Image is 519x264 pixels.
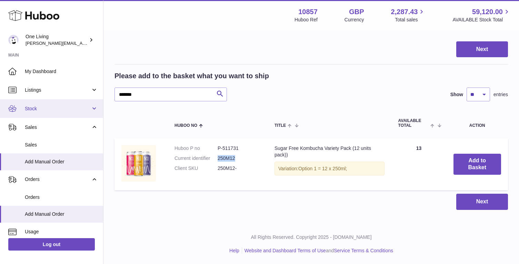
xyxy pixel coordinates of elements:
h2: Please add to the basket what you want to ship [114,71,269,81]
a: Service Terms & Conditions [334,248,393,253]
a: 2,287.43 Total sales [391,7,426,23]
div: Variation: [275,162,385,176]
span: Orders [25,176,91,183]
th: Action [447,112,508,134]
img: Jessica@oneliving.com [8,35,19,45]
span: Title [275,123,286,128]
span: Stock [25,105,91,112]
dd: 250M12 [218,155,261,162]
span: Total sales [395,17,426,23]
a: 59,120.00 AVAILABLE Stock Total [452,7,511,23]
span: [PERSON_NAME][EMAIL_ADDRESS][DOMAIN_NAME] [26,40,138,46]
span: Add Manual Order [25,159,98,165]
dd: 250M12- [218,165,261,172]
button: Next [456,194,508,210]
label: Show [450,91,463,98]
li: and [242,247,393,254]
button: Next [456,41,508,58]
span: entries [493,91,508,98]
span: Usage [25,229,98,235]
span: Sales [25,142,98,148]
strong: GBP [349,7,364,17]
span: Orders [25,194,98,201]
dt: Huboo P no [174,145,218,152]
a: Log out [8,238,95,251]
span: My Dashboard [25,68,98,75]
a: Website and Dashboard Terms of Use [244,248,326,253]
div: One Living [26,33,88,47]
td: Sugar Free Kombucha Variety Pack (12 units pack)) [268,138,391,190]
dt: Current identifier [174,155,218,162]
button: Add to Basket [453,154,501,175]
span: Add Manual Order [25,211,98,217]
span: Sales [25,124,91,131]
div: Currency [345,17,364,23]
dt: Client SKU [174,165,218,172]
span: AVAILABLE Total [398,119,429,128]
span: AVAILABLE Stock Total [452,17,511,23]
p: All Rights Reserved. Copyright 2025 - [DOMAIN_NAME] [109,234,513,241]
div: Huboo Ref [295,17,318,23]
img: Sugar Free Kombucha Variety Pack (12 units pack)) [121,145,156,182]
td: 13 [391,138,447,190]
strong: 10857 [298,7,318,17]
span: Listings [25,87,91,93]
span: 59,120.00 [472,7,503,17]
dd: P-511731 [218,145,261,152]
span: Huboo no [174,123,197,128]
span: 2,287.43 [391,7,418,17]
span: Option 1 = 12 x 250ml; [298,166,347,171]
a: Help [229,248,239,253]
